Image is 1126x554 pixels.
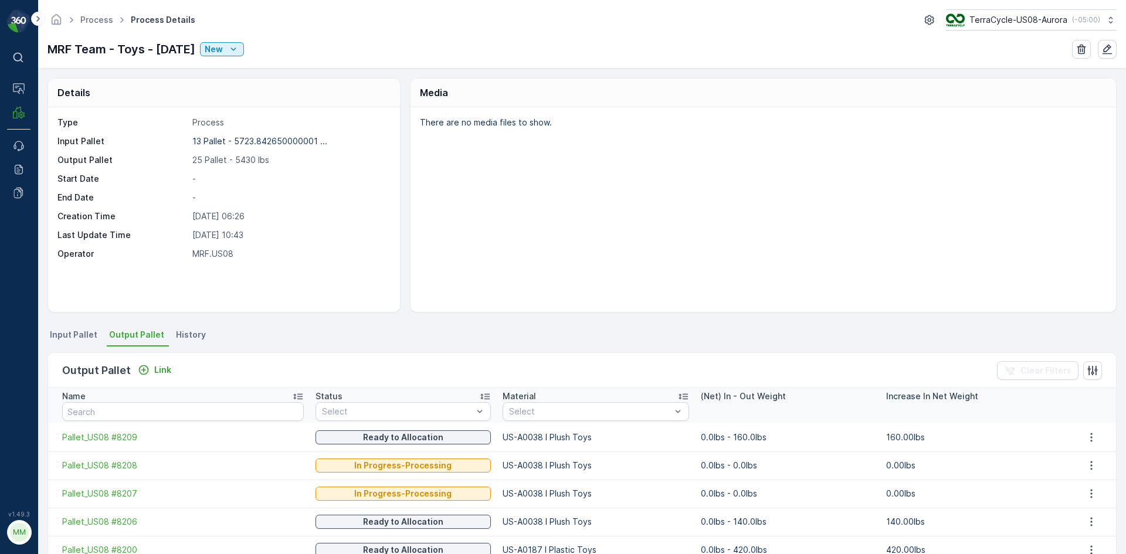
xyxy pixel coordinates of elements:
[880,451,1066,480] td: 0.00lbs
[57,192,188,203] p: End Date
[57,86,90,100] p: Details
[57,173,188,185] p: Start Date
[62,488,304,499] a: Pallet_US08 #8207
[316,430,491,444] button: Ready to Allocation
[354,460,452,471] p: In Progress-Processing
[695,480,880,508] td: 0.0lbs - 0.0lbs
[50,18,63,28] a: Homepage
[192,136,327,146] p: 13 Pallet - 5723.842650000001 ...
[7,511,30,518] span: v 1.49.3
[62,431,304,443] a: Pallet_US08 #8209
[10,523,29,542] div: MM
[497,423,695,451] td: US-A0038 I Plush Toys
[969,14,1067,26] p: TerraCycle-US08-Aurora
[62,362,131,379] p: Output Pallet
[420,86,448,100] p: Media
[363,516,443,528] p: Ready to Allocation
[48,40,195,58] p: MRF Team - Toys - [DATE]
[57,210,188,222] p: Creation Time
[192,154,388,166] p: 25 Pallet - 5430 lbs
[497,480,695,508] td: US-A0038 I Plush Toys
[80,15,113,25] a: Process
[192,210,388,222] p: [DATE] 06:26
[154,364,171,376] p: Link
[322,406,473,417] p: Select
[192,173,388,185] p: -
[192,229,388,241] p: [DATE] 10:43
[420,117,1104,128] p: There are no media files to show.
[192,117,388,128] p: Process
[946,9,1117,30] button: TerraCycle-US08-Aurora(-05:00)
[176,329,206,341] span: History
[192,192,388,203] p: -
[57,229,188,241] p: Last Update Time
[316,515,491,529] button: Ready to Allocation
[363,431,443,443] p: Ready to Allocation
[57,154,188,166] p: Output Pallet
[62,460,304,471] a: Pallet_US08 #8208
[997,361,1078,380] button: Clear Filters
[62,516,304,528] a: Pallet_US08 #8206
[205,43,223,55] p: New
[354,488,452,499] p: In Progress-Processing
[316,487,491,501] button: In Progress-Processing
[946,13,965,26] img: image_ci7OI47.png
[880,508,1066,536] td: 140.00lbs
[695,451,880,480] td: 0.0lbs - 0.0lbs
[1020,365,1071,376] p: Clear Filters
[192,248,388,260] p: MRF.US08
[880,423,1066,451] td: 160.00lbs
[695,423,880,451] td: 0.0lbs - 160.0lbs
[62,390,86,402] p: Name
[128,14,198,26] span: Process Details
[497,451,695,480] td: US-A0038 I Plush Toys
[497,508,695,536] td: US-A0038 I Plush Toys
[316,458,491,473] button: In Progress-Processing
[7,9,30,33] img: logo
[880,480,1066,508] td: 0.00lbs
[200,42,244,56] button: New
[62,402,304,421] input: Search
[1072,15,1100,25] p: ( -05:00 )
[503,390,536,402] p: Material
[133,363,176,377] button: Link
[316,390,342,402] p: Status
[57,135,188,147] p: Input Pallet
[57,248,188,260] p: Operator
[509,406,671,417] p: Select
[50,329,97,341] span: Input Pallet
[57,117,188,128] p: Type
[7,520,30,545] button: MM
[695,508,880,536] td: 0.0lbs - 140.0lbs
[886,390,978,402] p: Increase In Net Weight
[109,329,164,341] span: Output Pallet
[701,390,786,402] p: (Net) In - Out Weight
